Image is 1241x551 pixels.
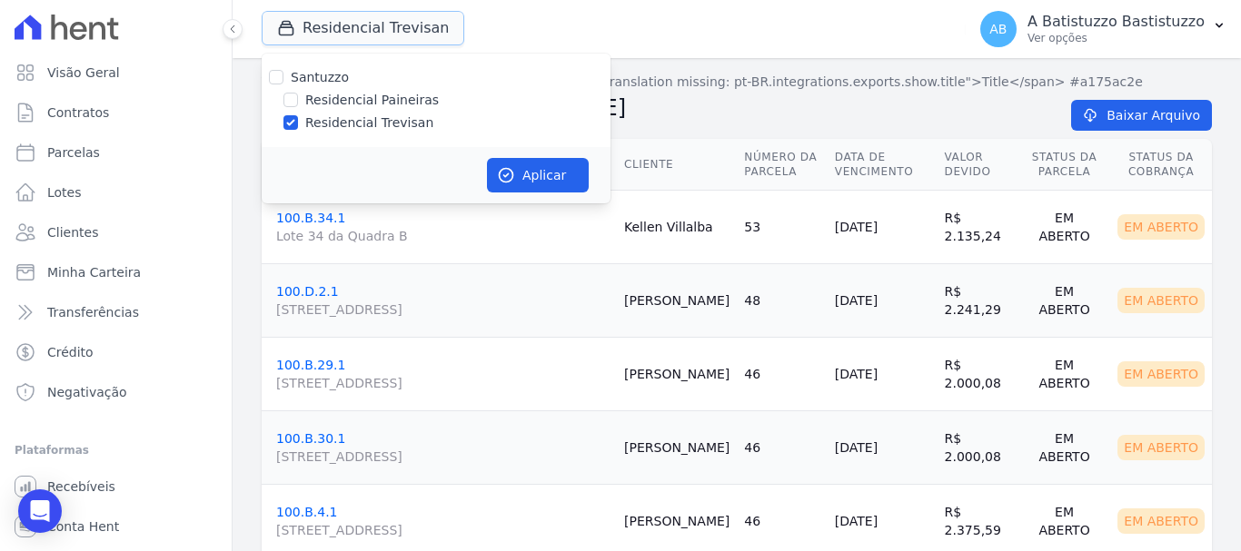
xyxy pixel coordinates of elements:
[47,64,120,82] span: Visão Geral
[47,383,127,401] span: Negativação
[47,143,100,162] span: Parcelas
[617,264,737,338] td: [PERSON_NAME]
[828,338,938,411] td: [DATE]
[7,334,224,370] a: Crédito
[1026,426,1103,469] div: Em Aberto
[47,103,109,122] span: Contratos
[15,439,217,461] div: Plataformas
[1018,139,1110,191] th: Status da Parcela
[47,183,82,202] span: Lotes
[737,264,828,338] td: 48
[938,191,1018,264] td: R$ 2.135,24
[1028,13,1205,31] p: A Batistuzzo Bastistuzzo
[7,508,224,545] a: Conta Hent
[47,263,141,281] span: Minha Carteira
[1117,435,1205,460] div: Em Aberto
[276,300,610,319] span: [STREET_ADDRESS]
[276,358,610,392] a: 100.B.29.1[STREET_ADDRESS]
[617,191,737,264] td: Kellen Villalba
[7,134,224,171] a: Parcelas
[276,505,610,539] a: 100.B.4.1[STREET_ADDRESS]
[938,338,1018,411] td: R$ 2.000,08
[617,139,737,191] th: Cliente
[1110,139,1212,191] th: Status da Cobrança
[7,374,224,410] a: Negativação
[47,477,115,496] span: Recebíveis
[1117,508,1205,534] div: Em Aberto
[487,158,589,192] button: Aplicar
[737,411,828,485] td: 46
[336,73,1143,92] a: <span class="translation_missing" title="translation missing: pt-BR.integrations.exports.show.tit...
[1026,205,1103,249] div: Em Aberto
[276,431,610,466] a: 100.B.30.1[STREET_ADDRESS]
[1117,361,1205,387] div: Em Aberto
[47,517,119,536] span: Conta Hent
[938,264,1018,338] td: R$ 2.241,29
[7,294,224,330] a: Transferências
[828,411,938,485] td: [DATE]
[617,411,737,485] td: [PERSON_NAME]
[828,139,938,191] th: Data de Vencimento
[1071,100,1212,131] a: Baixar Arquivo
[989,23,1007,35] span: AB
[276,284,610,319] a: 100.D.2.1[STREET_ADDRESS]
[305,113,433,133] label: Residencial Trevisan
[1028,31,1205,45] p: Ver opções
[7,254,224,290] a: Minha Carteira
[938,411,1018,485] td: R$ 2.000,08
[1117,214,1205,240] div: Em Aberto
[737,338,828,411] td: 46
[18,489,62,533] div: Open Intercom Messenger
[938,139,1018,191] th: Valor devido
[1117,288,1205,313] div: Em Aberto
[7,94,224,131] a: Contratos
[1026,279,1103,322] div: Em Aberto
[1026,352,1103,396] div: Em Aberto
[737,191,828,264] td: 53
[1026,499,1103,543] div: Em Aberto
[737,139,828,191] th: Número da Parcela
[7,174,224,211] a: Lotes
[291,70,349,84] label: Santuzzo
[7,214,224,251] a: Clientes
[7,54,224,91] a: Visão Geral
[966,4,1241,54] button: AB A Batistuzzo Bastistuzzo Ver opções
[276,521,610,539] span: [STREET_ADDRESS]
[7,468,224,505] a: Recebíveis
[276,211,610,245] a: 100.B.34.1Lote 34 da Quadra B
[47,343,94,361] span: Crédito
[276,374,610,392] span: [STREET_ADDRESS]
[828,264,938,338] td: [DATE]
[47,223,98,241] span: Clientes
[617,338,737,411] td: [PERSON_NAME]
[262,73,1212,92] nav: Breadcrumb
[828,191,938,264] td: [DATE]
[305,91,439,110] label: Residencial Paineiras
[276,227,610,245] span: Lote 34 da Quadra B
[276,448,610,466] span: [STREET_ADDRESS]
[47,303,139,321] span: Transferências
[262,92,1042,124] h2: Exportação de Retorno:
[262,11,464,45] button: Residencial Trevisan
